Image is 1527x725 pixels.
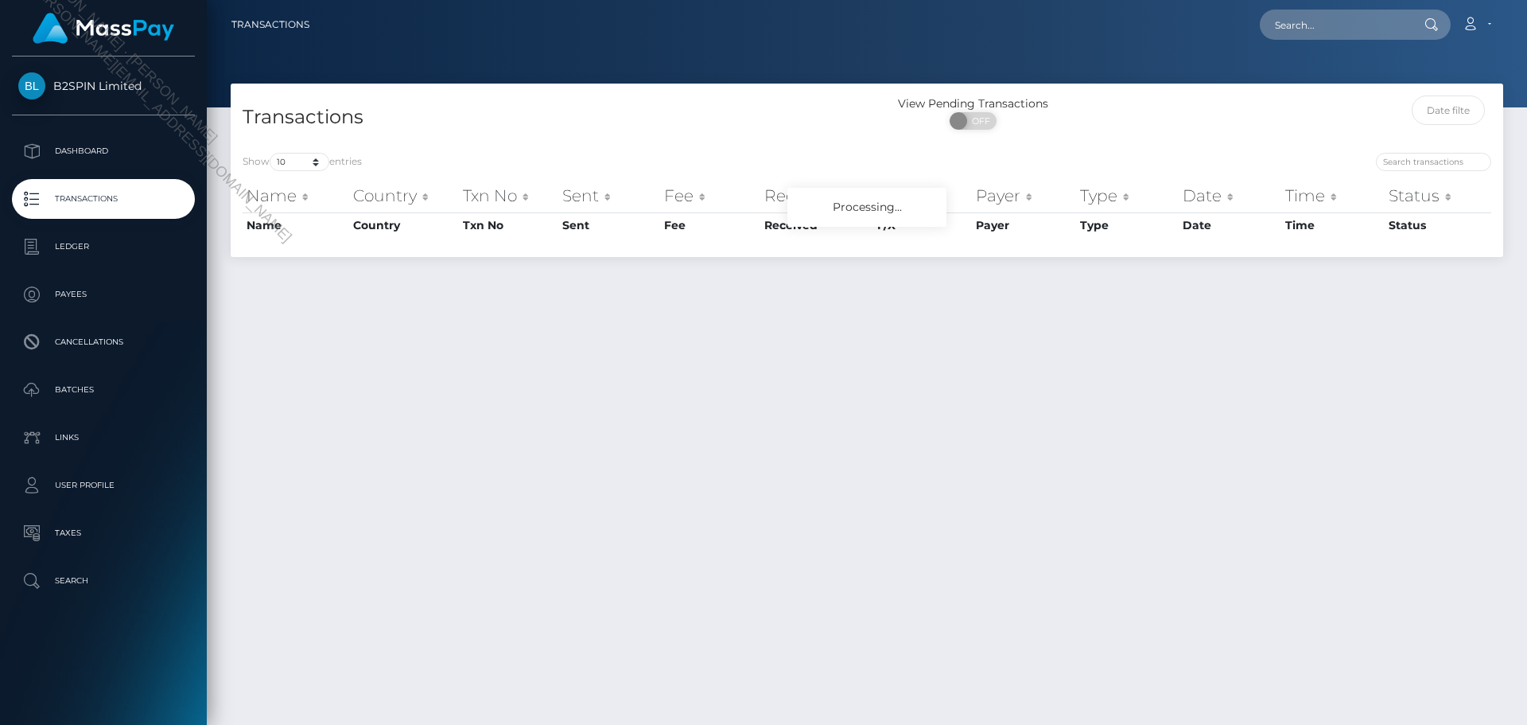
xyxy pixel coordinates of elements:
span: OFF [958,112,998,130]
th: Name [243,212,349,238]
a: Taxes [12,513,195,553]
select: Showentries [270,153,329,171]
p: Ledger [18,235,188,259]
th: Status [1385,180,1491,212]
p: Transactions [18,187,188,211]
input: Date filter [1412,95,1486,125]
p: Payees [18,283,188,306]
th: Time [1281,212,1385,238]
a: Dashboard [12,131,195,171]
p: Cancellations [18,330,188,354]
input: Search... [1260,10,1409,40]
p: User Profile [18,474,188,497]
a: Search [12,561,195,601]
input: Search transactions [1376,153,1491,171]
th: Payer [972,212,1076,238]
label: Show entries [243,153,362,171]
img: B2SPIN Limited [18,72,45,99]
th: Time [1281,180,1385,212]
th: F/X [873,180,972,212]
a: Cancellations [12,322,195,362]
p: Links [18,426,188,450]
th: Date [1179,212,1281,238]
span: B2SPIN Limited [12,79,195,93]
a: Transactions [231,8,309,41]
th: Received [760,180,873,212]
th: Fee [660,180,760,212]
th: Status [1385,212,1491,238]
p: Batches [18,378,188,402]
th: Name [243,180,349,212]
p: Taxes [18,521,188,545]
th: Received [760,212,873,238]
p: Dashboard [18,139,188,163]
img: MassPay Logo [33,13,174,44]
a: Batches [12,370,195,410]
div: View Pending Transactions [867,95,1079,112]
h4: Transactions [243,103,855,131]
a: Ledger [12,227,195,267]
div: Processing... [787,188,946,227]
a: Transactions [12,179,195,219]
th: Fee [660,212,760,238]
th: Sent [558,180,660,212]
th: Payer [972,180,1076,212]
th: Date [1179,180,1281,212]
p: Search [18,569,188,593]
th: Type [1076,212,1179,238]
th: Country [349,212,460,238]
th: Type [1076,180,1179,212]
th: Country [349,180,460,212]
th: Txn No [459,180,558,212]
th: Txn No [459,212,558,238]
a: User Profile [12,466,195,505]
a: Links [12,418,195,458]
a: Payees [12,275,195,314]
th: Sent [558,212,660,238]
